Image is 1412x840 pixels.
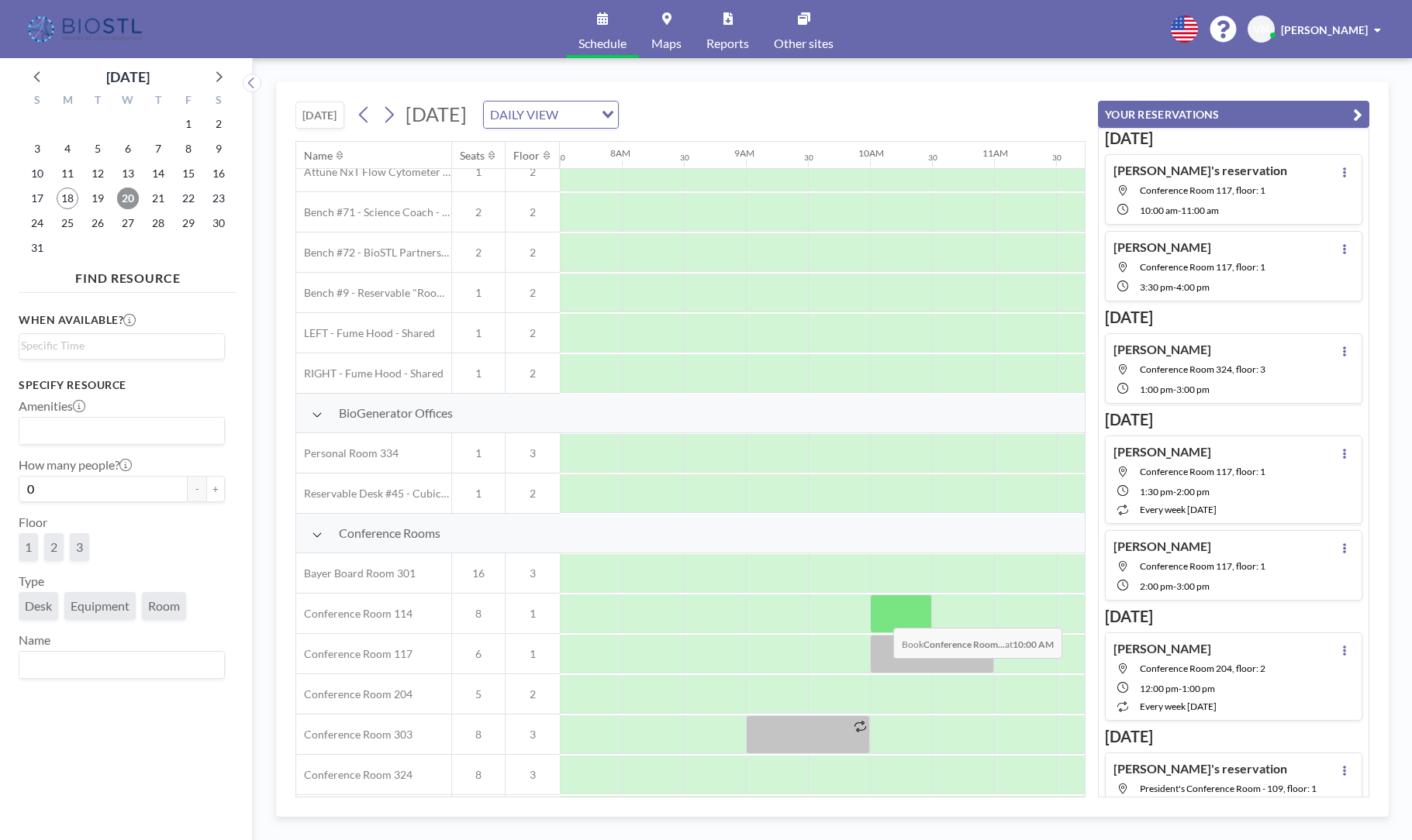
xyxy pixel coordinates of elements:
span: Personal Room 334 [296,446,399,460]
span: Wednesday, August 6, 2025 [117,138,139,160]
h3: [DATE] [1105,727,1362,746]
span: 2 [506,165,560,179]
span: Sunday, August 10, 2025 [26,163,48,184]
div: 11AM [982,147,1008,159]
span: Room [148,598,180,614]
span: Conference Room 117 [296,647,413,661]
span: 1:30 PM [1140,486,1173,497]
span: DAILY VIEW [487,105,561,125]
div: S [22,91,53,112]
div: 30 [680,153,689,163]
h4: [PERSON_NAME] [1113,239,1211,255]
button: - [188,476,206,502]
span: Bench #9 - Reservable "RoomZilla" Bench [296,286,451,300]
span: Wednesday, August 20, 2025 [117,188,139,209]
span: Sunday, August 17, 2025 [26,188,48,209]
span: Saturday, August 16, 2025 [208,163,230,184]
span: Sunday, August 31, 2025 [26,237,48,259]
span: 1 [25,539,32,555]
span: 1:00 PM [1140,384,1173,395]
h4: FIND RESOURCE [19,264,237,286]
h4: [PERSON_NAME] [1113,539,1211,554]
span: 2:00 PM [1176,486,1210,497]
span: Tuesday, August 12, 2025 [87,163,109,184]
span: Conference Room 204, floor: 2 [1140,663,1265,674]
span: 1 [452,487,505,501]
span: every week [DATE] [1140,701,1217,712]
div: 9AM [734,147,754,159]
div: T [143,91,173,112]
span: 2 [452,246,505,260]
span: Wednesday, August 13, 2025 [117,163,139,184]
span: Thursday, August 7, 2025 [147,138,169,160]
span: - [1179,683,1182,694]
div: Search for option [19,418,224,444]
span: Tuesday, August 19, 2025 [87,188,109,209]
h4: [PERSON_NAME]'s reservation [1113,163,1287,178]
div: 10AM [858,147,884,159]
span: [PERSON_NAME] [1281,23,1368,36]
span: - [1178,205,1181,216]
span: Sunday, August 3, 2025 [26,138,48,160]
h3: Specify resource [19,378,225,392]
span: Book at [893,628,1062,659]
span: 1 [452,165,505,179]
span: Conference Room 117, floor: 1 [1140,261,1265,273]
span: Friday, August 15, 2025 [178,163,199,184]
span: 8 [452,607,505,621]
h3: [DATE] [1105,308,1362,327]
span: Other sites [774,37,834,50]
span: 5 [452,687,505,701]
span: Monday, August 25, 2025 [57,212,78,234]
span: 1 [452,367,505,380]
span: 8 [452,768,505,782]
label: Amenities [19,398,85,414]
span: 2 [506,286,560,300]
span: Reports [706,37,749,50]
input: Search for option [21,655,216,675]
span: Monday, August 11, 2025 [57,163,78,184]
div: Seats [460,149,485,163]
span: 3 [76,539,83,555]
span: Bench #71 - Science Coach - BioSTL Bench [296,205,451,219]
span: Attune NxT Flow Cytometer - Bench #25 [296,165,451,179]
span: 2 [506,326,560,340]
span: 3 [506,566,560,580]
label: Type [19,573,44,589]
span: Bayer Board Room 301 [296,566,416,580]
span: Conference Room 114 [296,607,413,621]
div: [DATE] [106,66,150,88]
span: 3:30 PM [1140,281,1173,293]
div: W [113,91,143,112]
span: - [1173,580,1176,592]
span: 2 [506,687,560,701]
div: Search for option [19,652,224,678]
span: 8 [452,728,505,742]
h3: [DATE] [1105,607,1362,626]
span: 3 [506,446,560,460]
div: 30 [556,153,565,163]
button: [DATE] [295,102,344,129]
span: VN [1253,22,1269,36]
span: Conference Room 324 [296,768,413,782]
span: Friday, August 1, 2025 [178,113,199,135]
input: Search for option [563,105,592,125]
h3: [DATE] [1105,410,1362,429]
label: Name [19,632,50,648]
span: President's Conference Room - 109, floor: 1 [1140,783,1317,794]
span: 6 [452,647,505,661]
div: T [83,91,113,112]
span: Thursday, August 14, 2025 [147,163,169,184]
h4: [PERSON_NAME] [1113,641,1211,656]
span: Monday, August 4, 2025 [57,138,78,160]
span: 3 [506,768,560,782]
span: Thursday, August 21, 2025 [147,188,169,209]
label: How many people? [19,457,132,473]
span: 3:00 PM [1176,384,1210,395]
span: 10:00 AM [1140,205,1178,216]
span: 1 [452,326,505,340]
span: 2:00 PM [1140,580,1173,592]
span: 2 [506,205,560,219]
span: Conference Room 117, floor: 1 [1140,560,1265,572]
span: 1:00 PM [1182,683,1215,694]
